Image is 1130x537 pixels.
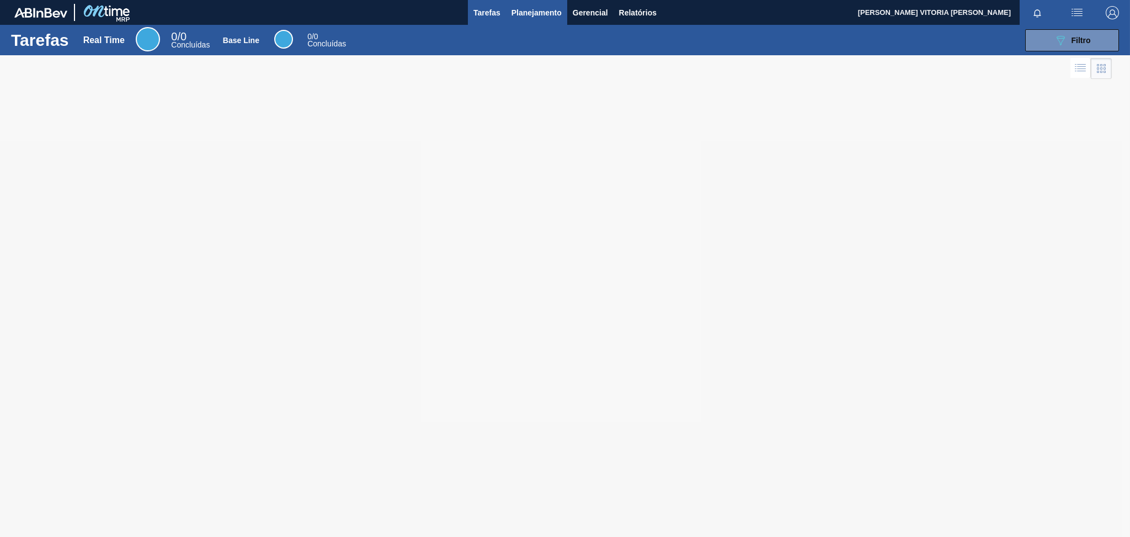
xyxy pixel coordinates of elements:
img: TNhmsLtSVTkK8tSr43FrP2fwEKptu5GPRR3wAAAABJRU5ErkJggg== [14,8,67,18]
div: Base Line [223,36,259,45]
span: / 0 [171,30,186,43]
span: Concluídas [171,40,210,49]
div: Real Time [136,27,160,51]
div: Real Time [171,32,210,49]
span: Gerencial [573,6,608,19]
div: Base Line [274,30,293,49]
span: Planejamento [511,6,562,19]
button: Filtro [1025,29,1119,51]
span: Relatórios [619,6,657,19]
span: Concluídas [307,39,346,48]
span: 0 [171,30,177,43]
button: Notificações [1020,5,1055,20]
h1: Tarefas [11,34,69,46]
div: Base Line [307,33,346,48]
span: 0 [307,32,312,41]
div: Real Time [83,35,125,45]
span: Tarefas [473,6,500,19]
span: Filtro [1072,36,1091,45]
img: userActions [1070,6,1084,19]
img: Logout [1106,6,1119,19]
span: / 0 [307,32,318,41]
